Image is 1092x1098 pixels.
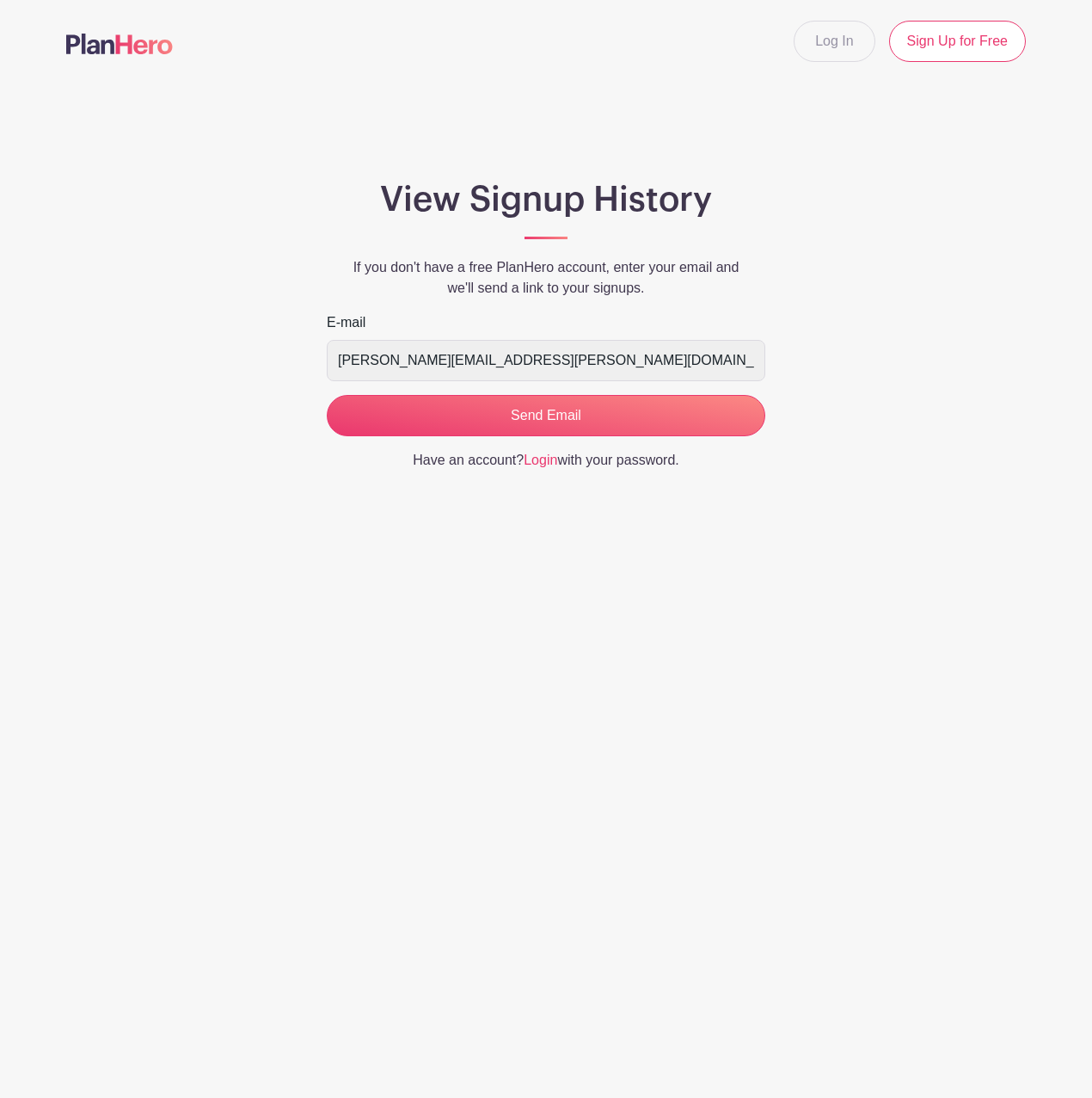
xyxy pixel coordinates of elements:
[327,179,765,220] h1: View Signup History
[327,340,765,381] input: e.g. julie@eventco.com
[327,395,765,436] input: Send Email
[327,450,765,471] p: Have an account? with your password.
[524,453,557,467] a: Login
[66,34,173,54] img: logo-507f7623f17ff9eddc593b1ce0a138ce2505c220e1c5a4e2b4648c50719b7d32.svg
[794,21,874,62] a: Log In
[327,257,765,299] p: If you don't have a free PlanHero account, enter your email and we'll send a link to your signups.
[889,21,1026,62] a: Sign Up for Free
[327,312,365,333] label: E-mail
